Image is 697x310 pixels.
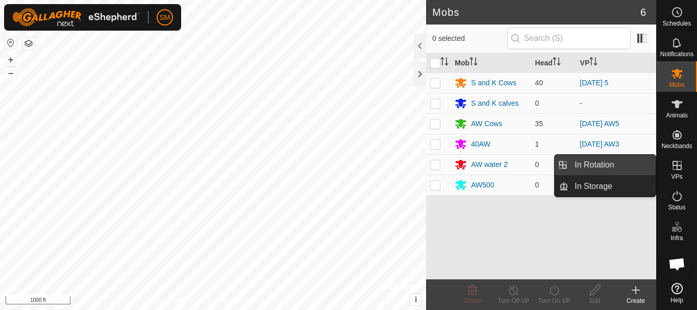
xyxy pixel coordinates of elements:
[160,12,170,23] span: SM
[535,140,539,148] span: 1
[661,143,692,149] span: Neckbands
[555,176,656,197] li: In Storage
[432,33,507,44] span: 0 selected
[589,59,598,67] p-sorticon: Activate to sort
[575,180,612,193] span: In Storage
[471,180,494,190] div: AW500
[553,59,561,67] p-sorticon: Activate to sort
[580,120,619,128] a: [DATE] AW5
[471,139,490,150] div: 40AW
[535,181,539,189] span: 0
[5,67,17,79] button: –
[575,159,614,171] span: In Rotation
[535,160,539,169] span: 0
[12,8,140,27] img: Gallagher Logo
[615,296,656,305] div: Create
[22,37,35,50] button: Map Layers
[568,176,656,197] a: In Storage
[662,249,692,279] div: Open chat
[507,28,631,49] input: Search (S)
[535,79,543,87] span: 40
[535,99,539,107] span: 0
[5,37,17,49] button: Reset Map
[531,53,576,73] th: Head
[471,118,502,129] div: AW Cows
[662,20,691,27] span: Schedules
[535,120,543,128] span: 35
[469,59,478,67] p-sorticon: Activate to sort
[471,78,516,88] div: S and K Cows
[668,204,685,210] span: Status
[657,279,697,307] a: Help
[5,54,17,66] button: +
[471,159,508,170] div: AW water 2
[670,297,683,303] span: Help
[670,235,683,241] span: Infra
[173,297,211,306] a: Privacy Policy
[575,296,615,305] div: Edit
[576,53,656,73] th: VP
[415,295,417,304] span: i
[568,155,656,175] a: In Rotation
[660,51,693,57] span: Notifications
[534,296,575,305] div: Turn On VP
[432,6,640,18] h2: Mobs
[576,93,656,113] td: -
[451,53,531,73] th: Mob
[464,297,482,304] span: Delete
[640,5,646,20] span: 6
[493,296,534,305] div: Turn Off VP
[555,155,656,175] li: In Rotation
[410,294,421,305] button: i
[669,82,684,88] span: Mobs
[666,112,688,118] span: Animals
[223,297,253,306] a: Contact Us
[440,59,449,67] p-sorticon: Activate to sort
[580,140,619,148] a: [DATE] AW3
[671,174,682,180] span: VPs
[471,98,518,109] div: S and K calves
[580,79,609,87] a: [DATE] 5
